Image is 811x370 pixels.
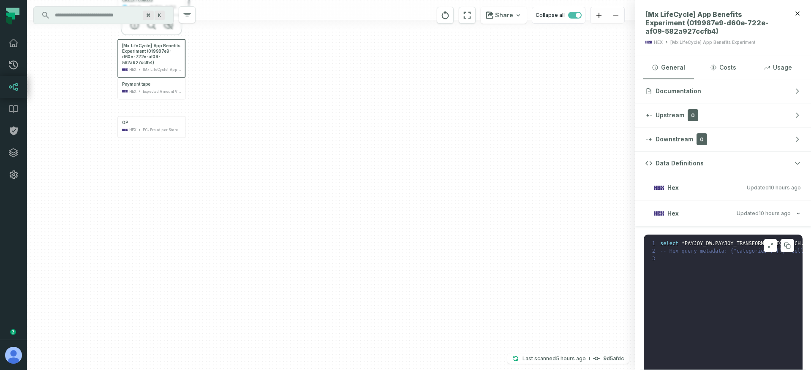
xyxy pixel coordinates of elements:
span: Upstream [656,111,684,119]
span: . [712,240,715,246]
button: zoom in [591,7,607,24]
div: [Mx LifeCycle] App Benefits Experiment [670,39,755,46]
button: Collapse all [532,7,585,24]
span: Downstream [656,135,693,143]
span: [Mx LifeCycle] App Benefits Experiment (019987e9-d60e-722e-af09-582a927ccfb4) [645,10,782,35]
span: Updated [747,184,801,191]
button: Data Definitions [635,151,811,175]
span: PAYJOY_DW [685,240,712,246]
span: 0 [697,133,707,145]
span: 0 [688,109,698,121]
div: [Mx LifeCycle] App Benefits Experiment [143,67,181,72]
p: Last scanned [523,354,586,363]
h4: 9d5afdc [603,356,624,361]
div: Payment tape [122,81,151,87]
button: Documentation [635,79,811,103]
span: Press ⌘ + K to focus the search bar [155,11,165,20]
span: Hex [667,209,679,218]
button: Last scanned[DATE] 6:15:10 AM9d5afdc [507,354,629,364]
span: Data Definitions [656,159,704,167]
span: 1 [649,240,660,247]
relative-time: Sep 29, 2025, 1:05 AM GMT+3 [759,210,791,216]
button: Upstream0 [635,103,811,127]
button: zoom out [607,7,624,24]
div: HEX [129,89,136,94]
span: Press ⌘ + K to focus the search bar [143,11,154,20]
span: [Mx LifeCycle] App Benefits Experiment (019987e9-d60e-722e-af09-582a927ccfb4) [122,43,181,65]
span: 3 [649,255,660,262]
div: HEX [129,67,136,72]
span: select [660,240,678,246]
div: OP [122,120,128,125]
button: Share [481,7,527,24]
div: Expected Amount VS Discounts Report [143,89,181,94]
div: EC: Fraud per Store [143,127,178,132]
relative-time: Sep 29, 2025, 6:15 AM GMT+3 [556,355,586,362]
span: Hex [667,184,679,192]
span: PAYJOY_TRANSFORMED_HIGHTOUCH [715,240,800,246]
img: avatar of Aviel Bar-Yossef [5,347,22,364]
span: Documentation [656,87,701,95]
div: HEX [129,127,136,132]
button: Downstream0 [635,127,811,151]
button: Costs [697,56,748,79]
button: General [643,56,694,79]
button: HexUpdated[DATE] 1:05:40 AM [645,208,801,219]
button: HexUpdated[DATE] 1:05:40 AM [645,182,801,193]
span: . [800,240,803,246]
div: Tooltip anchor [9,328,17,336]
div: HEX [654,39,663,46]
span: Updated [737,210,791,216]
relative-time: Sep 29, 2025, 1:05 AM GMT+3 [769,184,801,191]
span: 2 [649,247,660,255]
button: Usage [752,56,803,79]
